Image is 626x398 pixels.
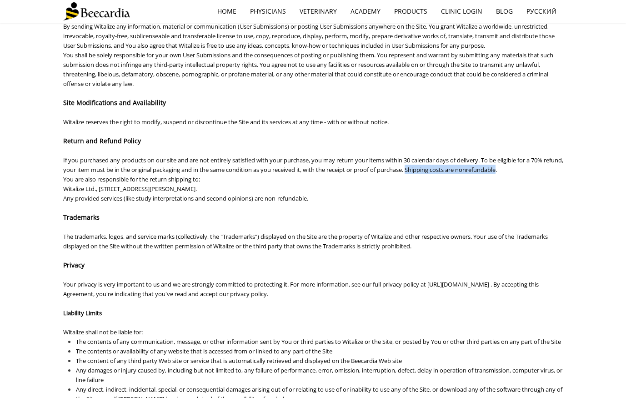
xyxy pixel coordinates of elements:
[63,175,200,183] span: You are also responsible for the return shipping to:
[63,136,141,145] span: Return and Refund Policy
[63,213,100,222] span: Trademarks
[76,366,562,384] span: Any damages or injury caused by, including but not limited to, any failure of performance, error,...
[63,2,130,20] img: Beecardia
[63,98,166,107] span: Site Modifications and Availability
[434,1,489,22] a: Clinic Login
[76,357,402,365] span: The content of any third party Web site or service that is automatically retrieved and displayed ...
[76,338,561,346] span: The contents of any communication, message, or other information sent by You or third parties to ...
[63,280,539,298] span: Your privacy is very important to us and we are strongly committed to protecting it. For more inf...
[243,1,293,22] a: Physicians
[210,1,243,22] a: home
[344,1,387,22] a: Academy
[520,1,563,22] a: Русский
[63,51,553,88] span: You shall be solely responsible for your own User Submissions and the consequences of posting or ...
[293,1,344,22] a: Veterinary
[63,261,85,269] span: Privacy
[63,232,548,250] span: The trademarks, logos, and service marks (collectively, the "Trademarks") displayed on the Site a...
[63,118,389,126] span: Witalize reserves the right to modify, suspend or discontinue the Site and its services at any ti...
[63,185,197,193] span: Witalize Ltd., [STREET_ADDRESS][PERSON_NAME].
[387,1,434,22] a: Products
[63,194,308,202] span: Any provided services (like study interpretations and second opinions) are non-refundable.
[63,328,143,336] span: Witalize shall not be liable for:
[63,156,563,174] span: If you purchased any products on our site and are not entirely satisfied with your purchase, you ...
[63,309,102,317] span: Liability Limits
[63,22,555,50] span: By sending Witalize any information, material or communication (User Submissions) or posting User...
[76,347,332,355] span: The contents or availability of any website that is accessed from or linked to any part of the Site
[489,1,520,22] a: Blog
